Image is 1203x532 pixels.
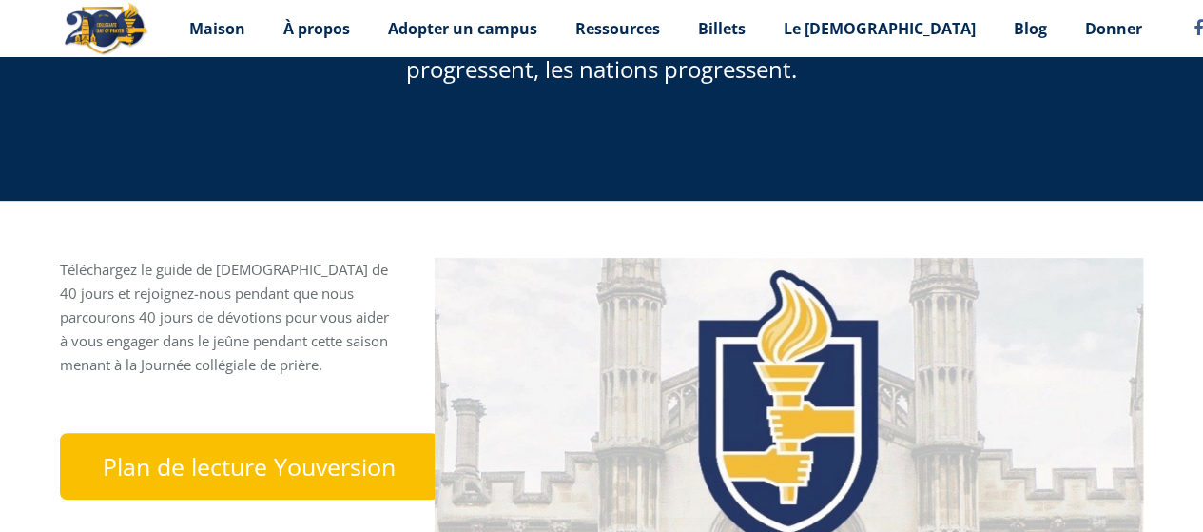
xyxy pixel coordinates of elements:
[784,18,976,39] font: Le [DEMOGRAPHIC_DATA]
[1066,5,1161,52] a: Donner
[995,5,1066,52] a: Blog
[264,5,369,52] a: À propos
[765,5,995,52] a: Le [DEMOGRAPHIC_DATA]
[556,5,679,52] a: Ressources
[698,18,746,39] font: Billets
[283,18,350,39] font: À propos
[170,5,264,52] a: Maison
[369,5,556,52] a: Adopter un campus
[60,433,438,500] a: Plan de lecture Youversion
[189,18,245,39] font: Maison
[1014,18,1047,39] font: Blog
[1085,18,1142,39] font: Donner
[575,18,660,39] font: Ressources
[388,18,537,39] font: Adopter un campus
[60,260,389,374] font: Téléchargez le guide de [DEMOGRAPHIC_DATA] de 40 jours et rejoignez-nous pendant que nous parcour...
[679,5,765,52] a: Billets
